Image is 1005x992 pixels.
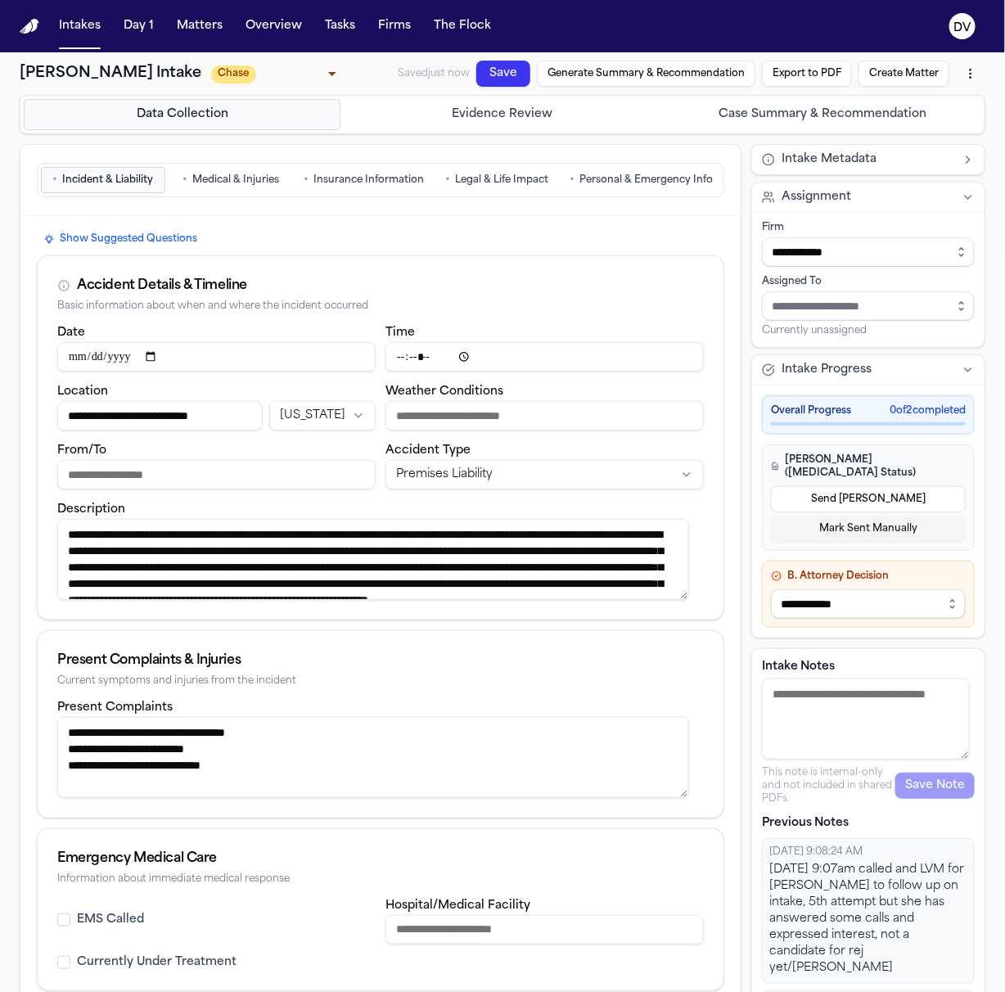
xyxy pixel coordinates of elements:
span: • [304,172,309,188]
div: Assigned To [762,275,975,288]
button: Go to Case Summary & Recommendation step [665,99,981,130]
div: Basic information about when and where the incident occurred [57,300,704,313]
span: • [445,172,450,188]
span: 0 of 2 completed [890,404,966,417]
span: • [53,172,58,188]
span: Saved just now [398,69,470,79]
label: Date [57,327,85,339]
button: Go to Legal & Life Impact [435,167,559,193]
span: • [183,172,187,188]
button: Go to Data Collection step [24,99,340,130]
div: [DATE] 9:08:24 AM [769,845,967,859]
label: Description [57,503,125,516]
button: Create Matter [859,61,949,87]
input: Hospital or medical facility [385,915,704,945]
button: Intake Progress [752,355,985,385]
label: Intake Notes [762,659,975,675]
button: Intakes [52,11,107,41]
a: Home [20,19,39,34]
button: Mark Sent Manually [771,516,966,542]
label: Accident Type [385,444,471,457]
span: Intake Progress [782,362,872,378]
span: Insurance Information [313,174,424,187]
input: Incident time [385,342,704,372]
div: Information about immediate medical response [57,873,704,886]
button: Go to Evidence Review step [344,99,660,130]
h4: [PERSON_NAME] ([MEDICAL_DATA] Status) [771,453,966,480]
h4: B. Attorney Decision [771,570,966,583]
label: Hospital/Medical Facility [385,900,530,912]
button: Matters [170,11,229,41]
span: • [570,172,575,188]
button: Day 1 [117,11,160,41]
span: Legal & Life Impact [455,174,548,187]
button: Incident state [269,401,376,431]
button: Overview [239,11,309,41]
button: Go to Insurance Information [296,167,431,193]
input: From/To destination [57,460,376,489]
span: Incident & Liability [63,174,154,187]
input: Assign to staff member [762,291,975,321]
textarea: Intake notes [762,679,970,760]
label: From/To [57,444,106,457]
span: Chase [211,65,256,83]
div: Current symptoms and injuries from the incident [57,675,704,688]
button: Export to PDF [762,61,852,87]
button: Intake Metadata [752,145,985,174]
button: Go to Personal & Emergency Info [562,167,720,193]
input: Select firm [762,237,975,267]
button: Show Suggested Questions [37,229,204,249]
button: Send [PERSON_NAME] [771,486,966,512]
button: Tasks [318,11,362,41]
p: Previous Notes [762,815,975,832]
label: Location [57,386,108,398]
label: Time [385,327,415,339]
img: Finch Logo [20,19,39,34]
span: Overall Progress [771,404,851,417]
button: The Flock [427,11,498,41]
input: Weather conditions [385,401,704,431]
label: Weather Conditions [385,386,503,398]
button: More actions [956,59,985,88]
h1: [PERSON_NAME] Intake [20,62,201,85]
textarea: Incident description [57,519,689,600]
label: Present Complaints [57,701,173,714]
label: Currently Under Treatment [77,954,237,971]
button: Save [476,61,530,87]
nav: Intake steps [24,99,981,130]
button: Go to Medical & Injuries [169,167,293,193]
div: [DATE] 9:07am called and LVM for [PERSON_NAME] to follow up on intake, 5th attempt but she has an... [769,862,967,976]
label: EMS Called [77,912,144,928]
input: Incident location [57,401,263,431]
p: This note is internal-only and not included in shared PDFs. [762,766,895,805]
textarea: Present complaints [57,717,689,798]
div: Accident Details & Timeline [77,276,247,295]
div: Update intake status [211,62,342,85]
button: Generate Summary & Recommendation [537,61,755,87]
span: Assignment [782,189,851,205]
button: Assignment [752,183,985,212]
span: Medical & Injuries [192,174,279,187]
button: Go to Incident & Liability [41,167,165,193]
input: Incident date [57,342,376,372]
div: Emergency Medical Care [57,849,704,868]
div: Present Complaints & Injuries [57,651,704,670]
span: Personal & Emergency Info [579,174,713,187]
div: Firm [762,221,975,234]
button: Firms [372,11,417,41]
span: Intake Metadata [782,151,877,168]
span: Currently unassigned [762,324,867,337]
